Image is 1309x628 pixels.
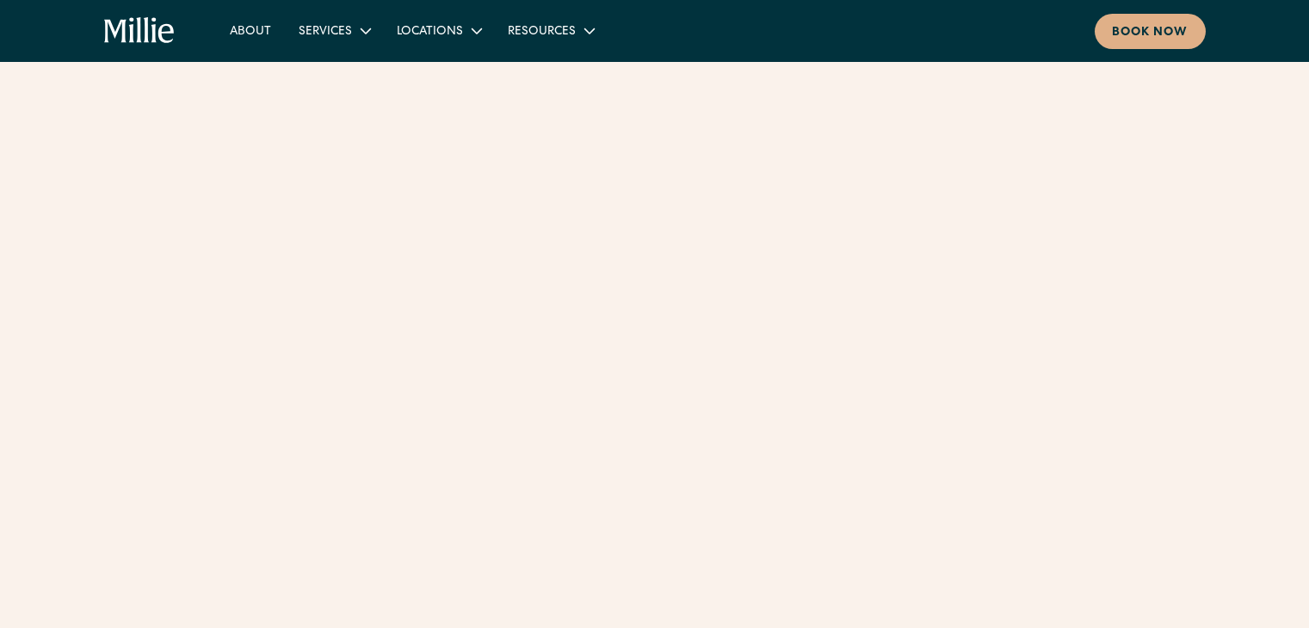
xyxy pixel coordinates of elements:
[285,16,383,45] div: Services
[494,16,607,45] div: Resources
[299,23,352,41] div: Services
[508,23,576,41] div: Resources
[104,17,176,45] a: home
[397,23,463,41] div: Locations
[1095,14,1206,49] a: Book now
[383,16,494,45] div: Locations
[216,16,285,45] a: About
[1112,24,1189,42] div: Book now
